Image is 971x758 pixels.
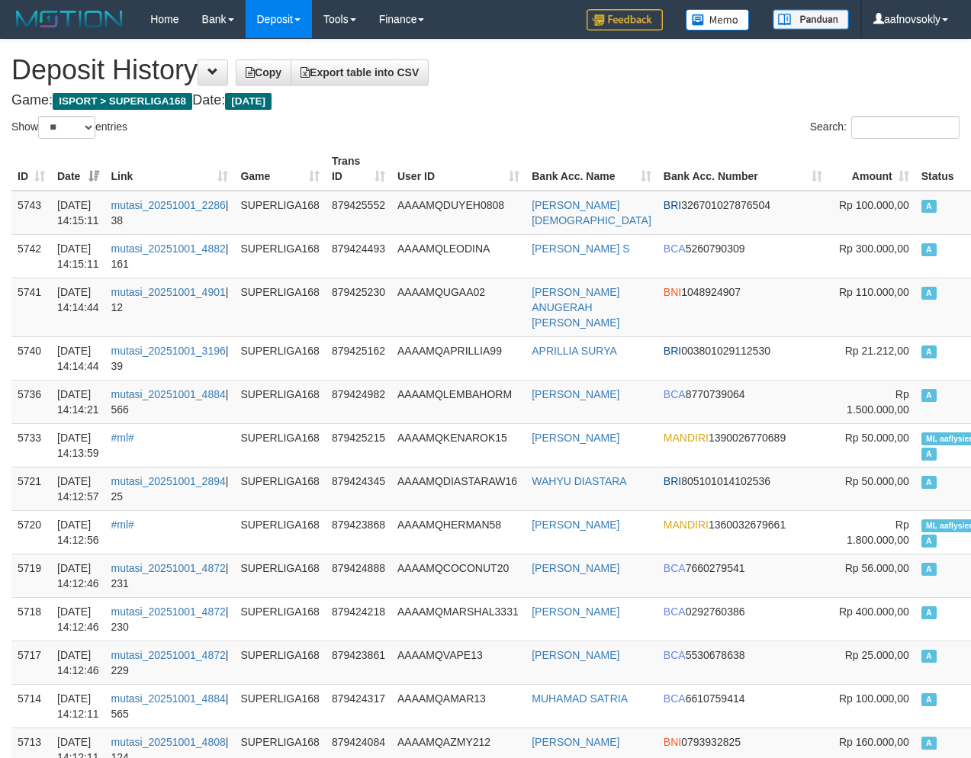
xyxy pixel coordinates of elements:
td: | 565 [105,684,235,727]
td: [DATE] 14:15:11 [51,191,105,235]
td: AAAAMQDUYEH0808 [391,191,526,235]
td: 1360032679661 [658,510,829,554]
a: [PERSON_NAME] [532,519,619,531]
span: Approved [921,389,937,402]
span: Rp 1.800.000,00 [847,519,909,546]
td: 5717 [11,641,51,684]
th: Bank Acc. Name: activate to sort column ascending [526,147,658,191]
a: mutasi_20251001_2286 [111,199,226,211]
td: AAAAMQHERMAN58 [391,510,526,554]
td: | 161 [105,234,235,278]
td: | 230 [105,597,235,641]
td: [DATE] 14:12:57 [51,467,105,510]
td: 1390026770689 [658,423,829,467]
span: Rp 400.000,00 [839,605,909,618]
label: Show entries [11,116,127,139]
td: 5530678638 [658,641,829,684]
a: [PERSON_NAME] [532,649,619,661]
span: Approved [921,693,937,706]
td: 879424493 [326,234,391,278]
td: 879425552 [326,191,391,235]
a: mutasi_20251001_2894 [111,475,226,487]
span: [DATE] [225,93,272,110]
th: Link: activate to sort column ascending [105,147,235,191]
td: SUPERLIGA168 [234,510,326,554]
a: [PERSON_NAME] S [532,242,629,255]
span: BCA [664,388,686,400]
span: Rp 50.000,00 [845,432,909,444]
td: AAAAMQAPRILLIA99 [391,336,526,380]
span: Rp 100.000,00 [839,692,909,705]
th: Trans ID: activate to sort column ascending [326,147,391,191]
td: SUPERLIGA168 [234,684,326,727]
td: SUPERLIGA168 [234,336,326,380]
span: BRI [664,345,681,357]
a: mutasi_20251001_4884 [111,692,226,705]
td: [DATE] 14:14:44 [51,336,105,380]
a: MUHAMAD SATRIA [532,692,628,705]
td: 879423868 [326,510,391,554]
td: 326701027876504 [658,191,829,235]
td: | 231 [105,554,235,597]
span: BCA [664,562,686,574]
span: BCA [664,692,686,705]
span: Approved [921,243,937,256]
a: WAHYU DIASTARA [532,475,626,487]
td: 5714 [11,684,51,727]
a: [PERSON_NAME] [532,605,619,618]
td: SUPERLIGA168 [234,191,326,235]
span: Rp 21.212,00 [845,345,909,357]
a: mutasi_20251001_4872 [111,605,226,618]
td: 879425230 [326,278,391,336]
a: Copy [236,59,291,85]
h1: Deposit History [11,55,960,85]
span: Rp 160.000,00 [839,736,909,748]
a: mutasi_20251001_4872 [111,649,226,661]
a: [PERSON_NAME] [532,388,619,400]
td: AAAAMQAMAR13 [391,684,526,727]
td: SUPERLIGA168 [234,234,326,278]
td: [DATE] 14:13:59 [51,423,105,467]
td: 879424888 [326,554,391,597]
td: 003801029112530 [658,336,829,380]
td: 8770739064 [658,380,829,423]
td: [DATE] 14:12:46 [51,554,105,597]
span: Rp 300.000,00 [839,242,909,255]
span: Export table into CSV [301,66,419,79]
label: Search: [810,116,960,139]
a: mutasi_20251001_3196 [111,345,226,357]
span: Rp 25.000,00 [845,649,909,661]
td: 5736 [11,380,51,423]
a: [PERSON_NAME] [532,432,619,444]
span: MANDIRI [664,519,709,531]
th: Bank Acc. Number: activate to sort column ascending [658,147,829,191]
td: 5720 [11,510,51,554]
td: SUPERLIGA168 [234,467,326,510]
img: Feedback.jpg [587,9,663,31]
span: Approved [921,476,937,489]
td: SUPERLIGA168 [234,380,326,423]
span: Rp 50.000,00 [845,475,909,487]
td: 879425162 [326,336,391,380]
a: [PERSON_NAME] ANUGERAH [PERSON_NAME] [532,286,619,329]
a: Export table into CSV [291,59,429,85]
td: | 39 [105,336,235,380]
img: Button%20Memo.svg [686,9,750,31]
td: [DATE] 14:14:21 [51,380,105,423]
span: Approved [921,448,937,461]
td: [DATE] 14:12:11 [51,684,105,727]
td: 879423861 [326,641,391,684]
span: BCA [664,605,686,618]
span: BRI [664,199,681,211]
span: Rp 110.000,00 [839,286,909,298]
td: 879424982 [326,380,391,423]
td: [DATE] 14:14:44 [51,278,105,336]
td: | 12 [105,278,235,336]
a: mutasi_20251001_4901 [111,286,226,298]
span: MANDIRI [664,432,709,444]
td: | 566 [105,380,235,423]
span: Approved [921,650,937,663]
th: User ID: activate to sort column ascending [391,147,526,191]
span: BCA [664,242,686,255]
td: SUPERLIGA168 [234,554,326,597]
